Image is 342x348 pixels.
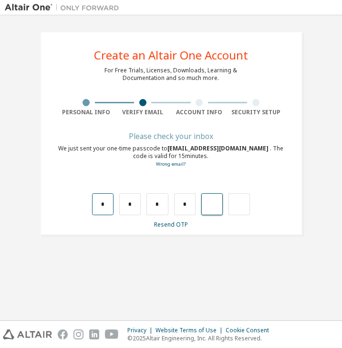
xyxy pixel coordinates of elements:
[127,334,275,342] p: © 2025 Altair Engineering, Inc. All Rights Reserved.
[105,329,119,339] img: youtube.svg
[58,329,68,339] img: facebook.svg
[114,109,171,116] div: Verify Email
[89,329,99,339] img: linkedin.svg
[127,327,155,334] div: Privacy
[58,133,284,139] div: Please check your inbox
[228,109,284,116] div: Security Setup
[3,329,52,339] img: altair_logo.svg
[171,109,228,116] div: Account Info
[73,329,83,339] img: instagram.svg
[5,3,124,12] img: Altair One
[105,67,238,82] div: For Free Trials, Licenses, Downloads, Learning & Documentation and so much more.
[94,50,248,61] div: Create an Altair One Account
[154,220,188,229] a: Resend OTP
[155,327,226,334] div: Website Terms of Use
[168,144,270,152] span: [EMAIL_ADDRESS][DOMAIN_NAME]
[156,161,186,167] a: Go back to the registration form
[226,327,275,334] div: Cookie Consent
[58,145,284,168] div: We just sent your one-time passcode to . The code is valid for 15 minutes.
[58,109,115,116] div: Personal Info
